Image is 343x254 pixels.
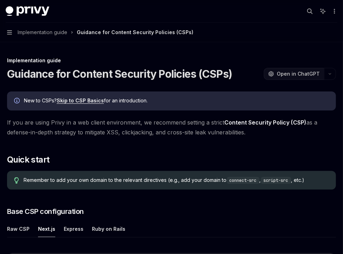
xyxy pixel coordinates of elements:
[92,221,125,237] button: Ruby on Rails
[7,221,30,237] button: Raw CSP
[24,177,329,184] span: Remember to add your own domain to the relevant directives (e.g., add your domain to , , etc.)
[14,177,19,184] svg: Tip
[227,177,260,184] code: connect-src
[224,119,306,126] a: Content Security Policy (CSP)
[7,207,84,216] span: Base CSP configuration
[330,6,337,16] button: More actions
[7,68,232,80] h1: Guidance for Content Security Policies (CSPs)
[277,70,320,77] span: Open in ChatGPT
[264,68,324,80] button: Open in ChatGPT
[64,221,83,237] button: Express
[38,221,55,237] button: Next.js
[57,97,104,104] a: Skip to CSP Basics
[7,118,336,137] span: If you are using Privy in a web client environment, we recommend setting a strict as a defense-in...
[6,6,49,16] img: dark logo
[7,154,49,165] span: Quick start
[261,177,291,184] code: script-src
[18,28,67,37] span: Implementation guide
[7,57,336,64] div: Implementation guide
[77,28,193,37] div: Guidance for Content Security Policies (CSPs)
[24,97,329,105] div: New to CSPs? for an introduction.
[14,98,21,105] svg: Info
